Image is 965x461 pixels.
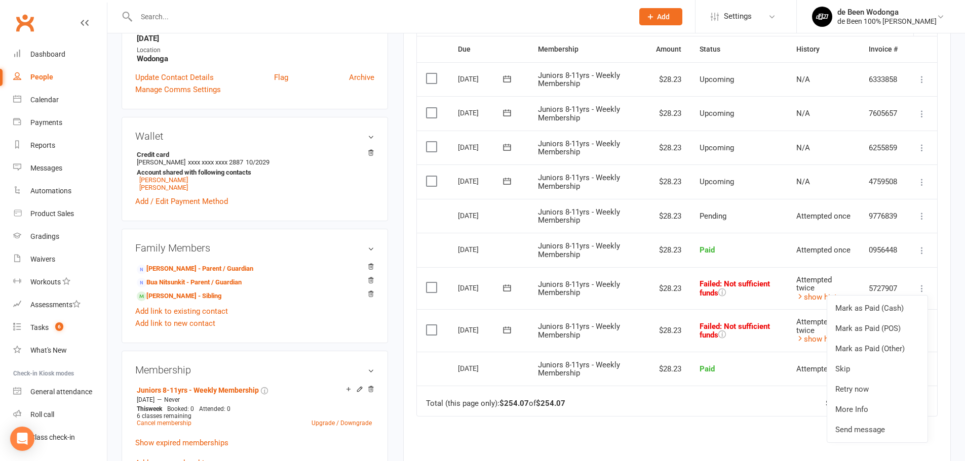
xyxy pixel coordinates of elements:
[724,5,752,28] span: Settings
[135,83,221,96] a: Manage Comms Settings
[700,279,770,298] span: : Not sufficient funds
[10,427,34,451] div: Open Intercom Messenger
[188,158,243,166] span: xxxx xxxx xxxx 2887
[860,131,907,165] td: 6255859
[837,17,937,26] div: de Been 100% [PERSON_NAME]
[137,396,155,403] span: [DATE]
[135,149,374,193] li: [PERSON_NAME]
[13,89,107,111] a: Calendar
[30,388,92,396] div: General attendance
[135,364,374,375] h3: Membership
[827,420,928,440] a: Send message
[458,322,505,338] div: [DATE]
[796,275,832,293] span: Attempted twice
[647,199,690,233] td: $28.23
[13,43,107,66] a: Dashboard
[13,134,107,157] a: Reports
[30,118,62,127] div: Payments
[860,199,907,233] td: 9776839
[700,143,734,152] span: Upcoming
[30,255,55,263] div: Waivers
[13,339,107,362] a: What's New
[538,322,620,340] span: Juniors 8-11yrs - Weekly Membership
[647,309,690,352] td: $28.23
[312,420,372,427] a: Upgrade / Downgrade
[458,105,505,120] div: [DATE]
[657,13,670,21] span: Add
[647,164,690,199] td: $28.23
[13,294,107,316] a: Assessments
[647,233,690,267] td: $28.23
[13,111,107,134] a: Payments
[499,399,529,408] strong: $254.07
[700,322,770,340] span: Failed
[538,280,620,298] span: Juniors 8-11yrs - Weekly Membership
[700,279,770,298] span: Failed
[139,176,188,184] a: [PERSON_NAME]
[134,396,374,404] div: —
[30,410,54,418] div: Roll call
[12,10,37,35] a: Clubworx
[274,71,288,83] a: Flag
[458,360,505,376] div: [DATE]
[647,267,690,310] td: $28.23
[135,305,228,317] a: Add link to existing contact
[426,399,565,408] div: Total (this page only): of
[796,317,832,335] span: Attempted twice
[13,202,107,225] a: Product Sales
[137,54,374,63] strong: Wodonga
[164,396,180,403] span: Never
[199,405,230,412] span: Attended: 0
[30,209,74,218] div: Product Sales
[812,7,832,27] img: thumb_image1710905826.png
[860,267,907,310] td: 5727907
[458,280,505,296] div: [DATE]
[30,96,59,104] div: Calendar
[796,109,810,118] span: N/A
[538,71,620,89] span: Juniors 8-11yrs - Weekly Membership
[796,75,810,84] span: N/A
[135,242,374,254] h3: Family Members
[13,157,107,180] a: Messages
[30,164,62,172] div: Messages
[13,248,107,271] a: Waivers
[349,71,374,83] a: Archive
[13,66,107,89] a: People
[860,233,907,267] td: 0956448
[639,8,682,25] button: Add
[449,36,529,62] th: Due
[796,245,851,255] span: Attempted once
[690,36,787,62] th: Status
[30,433,75,441] div: Class check-in
[538,207,620,225] span: Juniors 8-11yrs - Weekly Membership
[538,360,620,378] span: Juniors 8-11yrs - Weekly Membership
[458,173,505,189] div: [DATE]
[827,359,928,379] a: Skip
[700,212,726,221] span: Pending
[30,232,59,240] div: Gradings
[137,386,259,394] a: Juniors 8-11yrs - Weekly Membership
[860,96,907,131] td: 7605657
[787,36,860,62] th: History
[827,298,928,318] a: Mark as Paid (Cash)
[135,195,228,207] a: Add / Edit Payment Method
[860,164,907,199] td: 4759508
[827,318,928,339] a: Mark as Paid (POS)
[796,143,810,152] span: N/A
[137,169,369,176] strong: Account shared with following contacts
[860,62,907,97] td: 6333858
[137,291,221,302] a: [PERSON_NAME] - Sibling
[796,364,851,373] span: Attempted once
[135,317,215,329] a: Add link to new contact
[647,131,690,165] td: $28.23
[135,438,228,447] a: Show expired memberships
[139,184,188,191] a: [PERSON_NAME]
[30,141,55,149] div: Reports
[13,403,107,426] a: Roll call
[647,36,690,62] th: Amount
[135,71,214,83] a: Update Contact Details
[700,245,715,255] span: Paid
[137,46,374,55] div: Location
[700,177,734,186] span: Upcoming
[647,352,690,386] td: $28.23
